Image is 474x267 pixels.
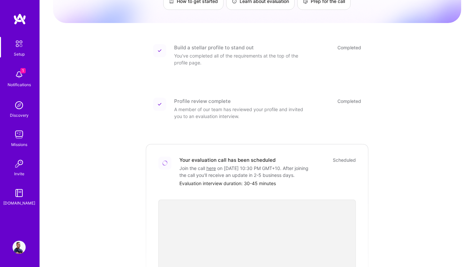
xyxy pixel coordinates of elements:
[162,160,168,166] img: Loading
[174,106,306,120] div: A member of our team has reviewed your profile and invited you to an evaluation interview.
[14,51,25,58] div: Setup
[13,128,26,141] img: teamwork
[179,157,276,163] div: Your evaluation call has been scheduled
[13,99,26,112] img: discovery
[179,180,356,187] div: Evaluation interview duration: 30-45 minutes
[11,241,27,254] a: User Avatar
[14,170,24,177] div: Invite
[13,186,26,200] img: guide book
[158,49,162,53] img: Completed
[13,13,26,25] img: logo
[174,44,254,51] div: Build a stellar profile to stand out
[174,52,306,66] div: You've completed all of the requirements at the top of the profile page.
[12,37,26,51] img: setup
[13,241,26,254] img: User Avatar
[206,165,216,171] a: here
[20,68,26,73] span: 1
[8,81,31,88] div: Notifications
[10,112,29,119] div: Discovery
[174,98,231,105] div: Profile review complete
[337,98,361,105] div: Completed
[158,102,162,106] img: Completed
[13,157,26,170] img: Invite
[333,157,356,163] div: Scheduled
[179,165,311,179] div: Join the call on [DATE] 10:30 PM GMT+10 . After joining the call you'll receive an update in 2-5 ...
[11,141,27,148] div: Missions
[3,200,35,206] div: [DOMAIN_NAME]
[13,68,26,81] img: bell
[337,44,361,51] div: Completed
